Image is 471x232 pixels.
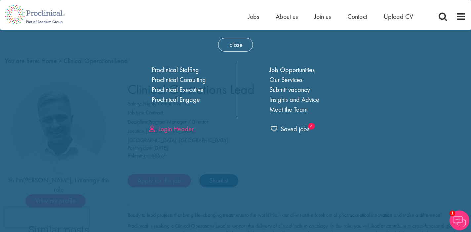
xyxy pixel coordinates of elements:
[347,12,367,21] a: Contact
[269,75,302,84] a: Our Services
[308,123,315,130] sub: 0
[152,75,206,84] a: Proclinical Consulting
[384,12,413,21] a: Upload CV
[271,125,309,133] span: Saved jobs
[248,12,259,21] a: Jobs
[218,38,253,52] span: close
[152,85,204,94] a: Proclinical Executive
[271,124,309,134] a: 0 jobs in shortlist
[269,85,310,94] a: Submit vacancy
[276,12,298,21] a: About us
[269,65,315,74] a: Job Opportunities
[152,65,199,74] a: Proclinical Staffing
[269,105,308,114] a: Meet the Team
[269,95,319,104] a: Insights and Advice
[450,211,455,216] span: 1
[314,12,331,21] a: Join us
[450,211,469,230] img: Chatbot
[152,95,200,104] a: Proclinical Engage
[149,125,194,133] a: Login Header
